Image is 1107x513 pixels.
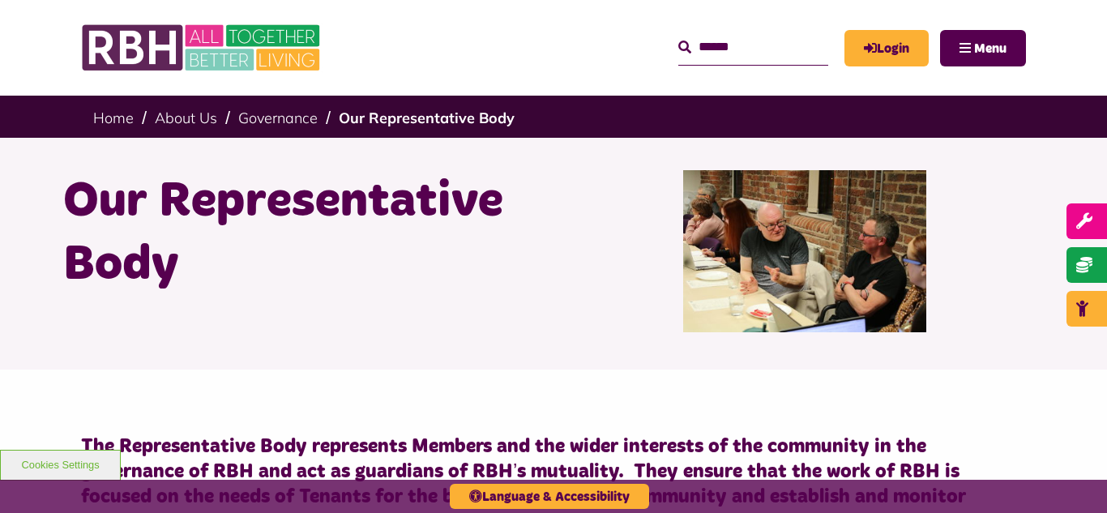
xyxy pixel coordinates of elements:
a: MyRBH [844,30,929,66]
h1: Our Representative Body [63,170,541,297]
span: Menu [974,42,1007,55]
img: Rep Body [683,170,926,332]
a: Our Representative Body [339,109,515,127]
button: Language & Accessibility [450,484,649,509]
a: Home [93,109,134,127]
iframe: Netcall Web Assistant for live chat [1034,440,1107,513]
button: Navigation [940,30,1026,66]
a: Governance [238,109,318,127]
img: RBH [81,16,324,79]
a: About Us [155,109,217,127]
